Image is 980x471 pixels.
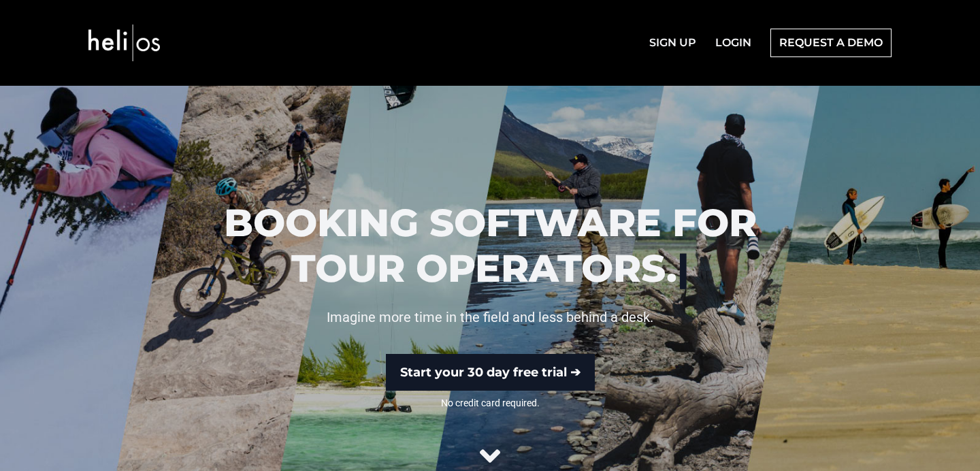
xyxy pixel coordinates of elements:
img: Heli OS Logo [88,8,160,78]
a: LOGIN [707,29,759,56]
a: REQUEST A DEMO [770,29,892,57]
a: Start your 30 day free trial ➔ [386,354,595,391]
h1: BOOKING SOFTWARE FOR [193,200,788,291]
span: TOUR OPERATORS. [291,246,677,291]
a: SIGN UP [641,29,704,56]
span: | [677,245,689,291]
span: No credit card required. [193,396,788,410]
p: Imagine more time in the field and less behind a desk. [193,308,788,327]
